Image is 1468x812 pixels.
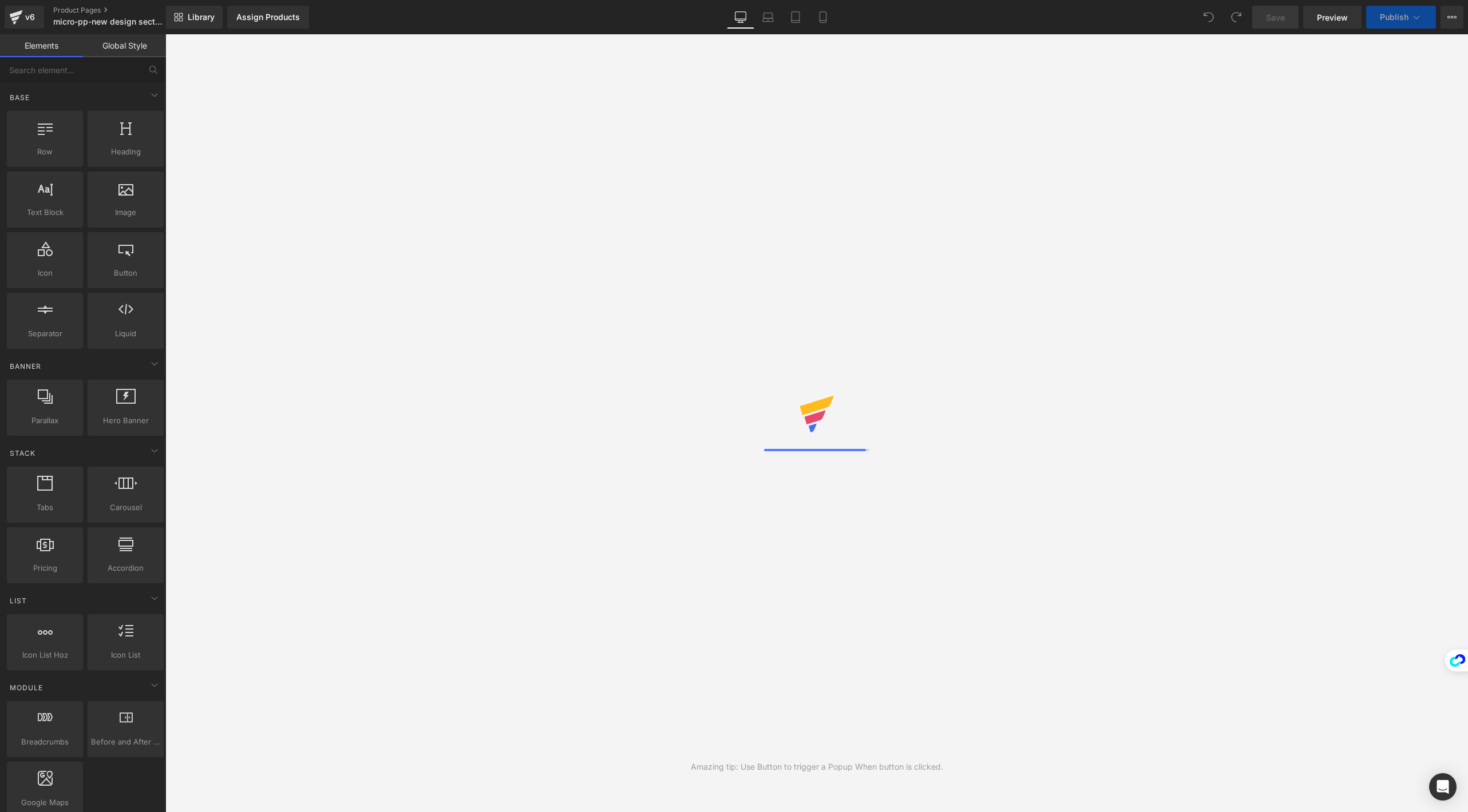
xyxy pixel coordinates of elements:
[691,761,943,773] div: Amazing tip: Use Button to trigger a Popup When button is clicked.
[1380,13,1408,22] span: Publish
[1266,11,1285,23] span: Save
[188,12,215,22] span: Library
[10,267,80,279] span: Icon
[91,649,160,661] span: Icon List
[10,146,80,158] span: Row
[10,415,80,427] span: Parallax
[91,736,160,748] span: Before and After Images
[83,34,166,57] a: Global Style
[809,6,837,29] a: Mobile
[1197,6,1220,29] button: Undo
[53,17,163,26] span: micro-pp-new design sections
[91,206,160,218] span: Image
[91,562,160,574] span: Accordion
[727,6,754,29] a: Desktop
[10,649,80,661] span: Icon List Hoz
[166,6,223,29] a: New Library
[1225,6,1248,29] button: Redo
[91,415,160,427] span: Hero Banner
[10,797,80,809] span: Google Maps
[23,10,37,25] div: v6
[91,501,160,514] span: Carousel
[9,448,37,459] span: Stack
[10,501,80,514] span: Tabs
[91,328,160,340] span: Liquid
[1441,6,1463,29] button: More
[5,6,44,29] a: v6
[754,6,782,29] a: Laptop
[1317,11,1348,23] span: Preview
[10,736,80,748] span: Breadcrumbs
[10,562,80,574] span: Pricing
[9,595,28,606] span: List
[10,206,80,218] span: Text Block
[91,267,160,279] span: Button
[782,6,809,29] a: Tablet
[9,92,31,103] span: Base
[91,146,160,158] span: Heading
[9,682,44,693] span: Module
[53,6,185,15] a: Product Pages
[9,361,42,372] span: Banner
[1366,6,1436,29] button: Publish
[1303,6,1362,29] a: Preview
[10,328,80,340] span: Separator
[236,13,300,22] div: Assign Products
[1429,773,1457,801] div: Open Intercom Messenger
